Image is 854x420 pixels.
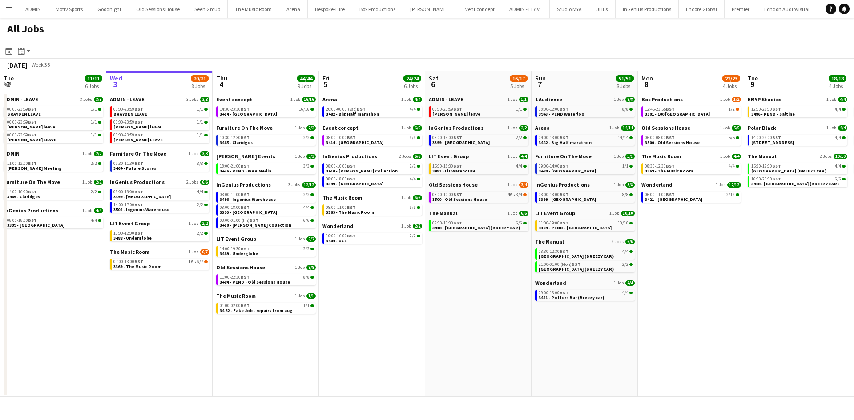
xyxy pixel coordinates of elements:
span: 5/5 [729,136,735,140]
span: 1 Job [82,151,92,156]
a: EMYP Studios1 Job4/4 [748,96,847,103]
span: ADMIN - LEAVE [4,96,38,103]
span: BST [560,135,568,140]
span: BST [28,160,37,166]
a: 00:00-23:59BST1/1[PERSON_NAME] LEAVE [113,132,208,142]
a: 16:00-20:00BST6/63438 - [GEOGRAPHIC_DATA] (BREEZY CAR) [751,176,846,186]
span: 08:00-12:00 [539,107,568,112]
span: 3494 - Old Bond Street [751,140,794,145]
span: The Manual [748,153,777,160]
a: Arena1 Job14/14 [535,124,635,131]
div: ADMIN1 Job2/211:00-12:00BST2/2[PERSON_NAME] Meeting [4,150,103,179]
span: 4/4 [838,125,847,131]
span: 08:00-10:00 [326,136,356,140]
span: 4/4 [410,107,416,112]
div: The Music Room1 Job4/408:30-12:30BST4/43369 - The Music Room [641,153,741,181]
a: Box Productions1 Job1/2 [641,96,741,103]
div: Furniture On The Move1 Job1/109:00-14:00BST1/13480 - [GEOGRAPHIC_DATA] [535,153,635,181]
span: 3464 - Future Stores [113,165,156,171]
span: The Music Room [641,153,681,160]
span: BRAYDEN LEAVE [113,111,147,117]
span: 1 Job [290,97,300,102]
span: InGenius Productions [216,181,271,188]
div: Event concept1 Job16/1614:30-23:30BST16/163414 - [GEOGRAPHIC_DATA] [216,96,316,124]
span: BST [453,163,462,169]
span: 08:00-18:00 [432,136,462,140]
a: Furniture On The Move1 Job1/1 [535,153,635,160]
span: 4/4 [519,154,528,159]
span: 3943 - PEND Waterloo [539,111,584,117]
span: 4/4 [516,164,522,168]
span: Old Sessions House [641,124,690,131]
span: BST [134,119,143,125]
span: Chris Ames leave [113,124,161,130]
span: 2 Jobs [820,154,832,159]
span: 1 Job [295,154,305,159]
span: BST [666,106,675,112]
a: 04:00-13:00BST14/143482 - Big Half marathon [539,135,633,145]
a: LIT Event Group1 Job4/4 [429,153,528,160]
span: 4/4 [838,97,847,102]
div: Old Sessions House1 Job5/506:00-08:00BST5/53500 - Old Sessions House [641,124,741,153]
span: 08:30-12:30 [645,164,675,168]
span: BST [134,132,143,138]
span: 1 Job [720,97,730,102]
button: Motiv Sports [48,0,90,18]
span: 2/2 [519,125,528,131]
span: Furniture On The Move [216,124,273,131]
span: 1 Job [716,182,725,188]
span: 1/1 [197,133,203,137]
span: 3482 - Big Half marathon [326,111,379,117]
span: 15:30-18:30 [432,164,462,168]
button: Premier [725,0,757,18]
span: BST [347,135,356,140]
div: InGenius Productions2 Jobs6/608:00-18:00BST4/43399 - [GEOGRAPHIC_DATA]14:00-17:00BST2/23502 - Ing... [110,179,209,220]
span: 1/1 [91,133,97,137]
a: 18:00-21:00BST3/33476 - PEND - WPP Media [220,163,314,173]
a: InGenius Productions2 Jobs6/6 [110,179,209,185]
a: 14:00-16:00BST2/23465 - Claridges [7,189,101,199]
span: 3/4 [519,182,528,188]
span: Polar Black [748,124,776,131]
span: 00:00-23:59 [7,120,37,124]
span: 1 Job [189,151,198,156]
span: 6/6 [413,125,422,131]
a: Wonderland1 Job12/12 [641,181,741,188]
span: 1 Job [614,182,624,188]
span: 1/1 [625,154,635,159]
span: 1/1 [516,107,522,112]
button: Encore Global [679,0,725,18]
span: 2/2 [410,164,416,168]
span: 11:00-12:00 [7,161,37,166]
a: Event concept1 Job16/16 [216,96,316,103]
div: Wonderland1 Job12/1206:00-11:00BST12/123421 - [GEOGRAPHIC_DATA] [641,181,741,204]
span: 14/14 [618,136,628,140]
span: LIT Event Group [429,153,469,160]
span: BST [28,106,37,112]
button: Box Productions [352,0,403,18]
button: InGenius Productions [616,0,679,18]
span: 1/1 [622,164,628,168]
div: 1 Audience1 Job8/808:00-12:00BST8/83943 - PEND Waterloo [535,96,635,124]
span: BST [772,135,781,140]
span: 3/3 [303,164,310,168]
span: 8/8 [625,182,635,188]
span: 1/1 [519,97,528,102]
div: ADMIN - LEAVE1 Job1/100:00-23:59BST1/1[PERSON_NAME] leave [429,96,528,124]
span: 00:00-23:59 [113,120,143,124]
span: BST [666,135,675,140]
span: BST [772,163,781,169]
button: JHLX [589,0,616,18]
div: InGenius Productions1 Job8/808:00-18:00BST8/83399 - [GEOGRAPHIC_DATA] [535,181,635,210]
a: 08:00-12:00BST8/83943 - PEND Waterloo [539,106,633,116]
span: 3476 - PEND - WPP Media [220,168,271,174]
span: 1 Audience [535,96,562,103]
span: 1 Job [82,180,92,185]
a: InGenius Productions1 Job2/2 [429,124,528,131]
div: Old Sessions House1 Job3/408:00-10:00BST4A•3/43500 - Old Sessions House [429,181,528,210]
a: InGenius Productions3 Jobs12/12 [216,181,316,188]
a: Arena1 Job4/4 [322,96,422,103]
span: 14:00-22:00 [751,136,781,140]
span: 3399 - King's Observatory [432,140,490,145]
div: Arena1 Job4/420:00-00:00 (Sat)BST4/43482 - Big Half marathon [322,96,422,124]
